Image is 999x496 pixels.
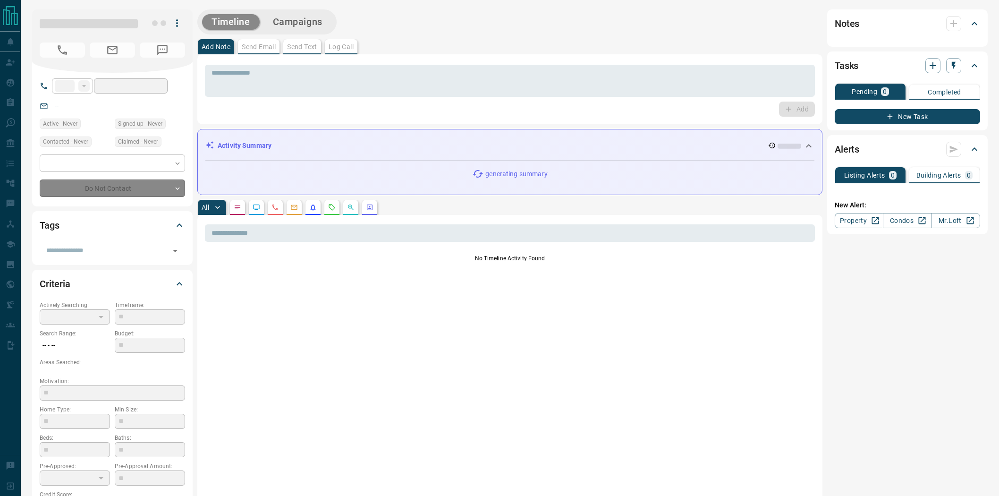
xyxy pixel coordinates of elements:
[40,180,185,197] div: Do Not Contact
[366,204,373,211] svg: Agent Actions
[40,218,59,233] h2: Tags
[347,204,355,211] svg: Opportunities
[40,462,110,470] p: Pre-Approved:
[835,142,859,157] h2: Alerts
[115,462,185,470] p: Pre-Approval Amount:
[115,329,185,338] p: Budget:
[328,204,336,211] svg: Requests
[835,109,980,124] button: New Task
[967,172,971,179] p: 0
[40,301,110,309] p: Actively Searching:
[40,276,70,291] h2: Criteria
[40,43,85,58] span: No Number
[118,119,162,128] span: Signed up - Never
[40,214,185,237] div: Tags
[835,213,883,228] a: Property
[202,43,230,50] p: Add Note
[928,89,961,95] p: Completed
[290,204,298,211] svg: Emails
[485,169,547,179] p: generating summary
[835,58,858,73] h2: Tasks
[234,204,241,211] svg: Notes
[835,16,859,31] h2: Notes
[40,405,110,414] p: Home Type:
[205,254,815,263] p: No Timeline Activity Found
[55,102,59,110] a: --
[931,213,980,228] a: Mr.Loft
[43,119,77,128] span: Active - Never
[883,88,887,95] p: 0
[916,172,961,179] p: Building Alerts
[202,204,209,211] p: All
[844,172,885,179] p: Listing Alerts
[263,14,332,30] button: Campaigns
[218,141,271,151] p: Activity Summary
[835,200,980,210] p: New Alert:
[169,244,182,257] button: Open
[43,137,88,146] span: Contacted - Never
[205,137,814,154] div: Activity Summary
[118,137,158,146] span: Claimed - Never
[271,204,279,211] svg: Calls
[883,213,931,228] a: Condos
[202,14,260,30] button: Timeline
[891,172,895,179] p: 0
[852,88,877,95] p: Pending
[90,43,135,58] span: No Email
[253,204,260,211] svg: Lead Browsing Activity
[40,329,110,338] p: Search Range:
[115,405,185,414] p: Min Size:
[40,358,185,367] p: Areas Searched:
[115,434,185,442] p: Baths:
[115,301,185,309] p: Timeframe:
[40,434,110,442] p: Beds:
[40,338,110,353] p: -- - --
[835,12,980,35] div: Notes
[835,54,980,77] div: Tasks
[40,273,185,295] div: Criteria
[309,204,317,211] svg: Listing Alerts
[140,43,185,58] span: No Number
[40,377,185,385] p: Motivation:
[835,138,980,161] div: Alerts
